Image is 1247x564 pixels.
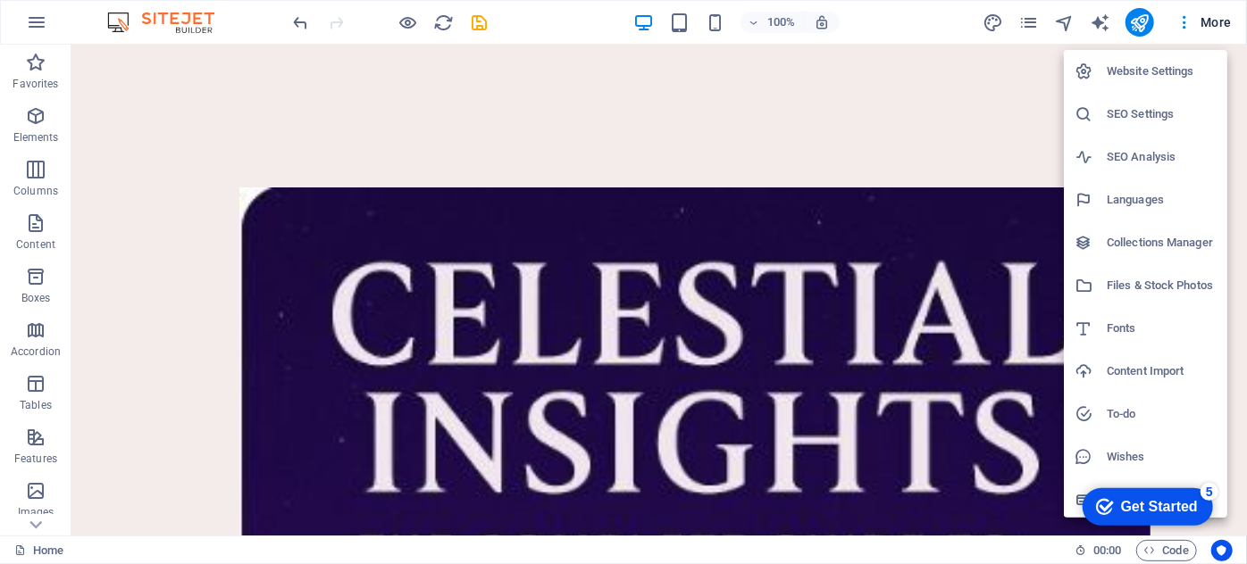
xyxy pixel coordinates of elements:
[1107,146,1217,168] h6: SEO Analysis
[1107,104,1217,125] h6: SEO Settings
[1107,61,1217,82] h6: Website Settings
[1107,403,1217,425] h6: To-do
[1107,232,1217,253] h6: Collections Manager
[1107,189,1217,211] h6: Languages
[1107,318,1217,339] h6: Fonts
[1107,446,1217,468] h6: Wishes
[1107,275,1217,296] h6: Files & Stock Photos
[1067,479,1220,533] iframe: To enrich screen reader interactions, please activate Accessibility in Grammarly extension settings
[1107,361,1217,382] h6: Content Import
